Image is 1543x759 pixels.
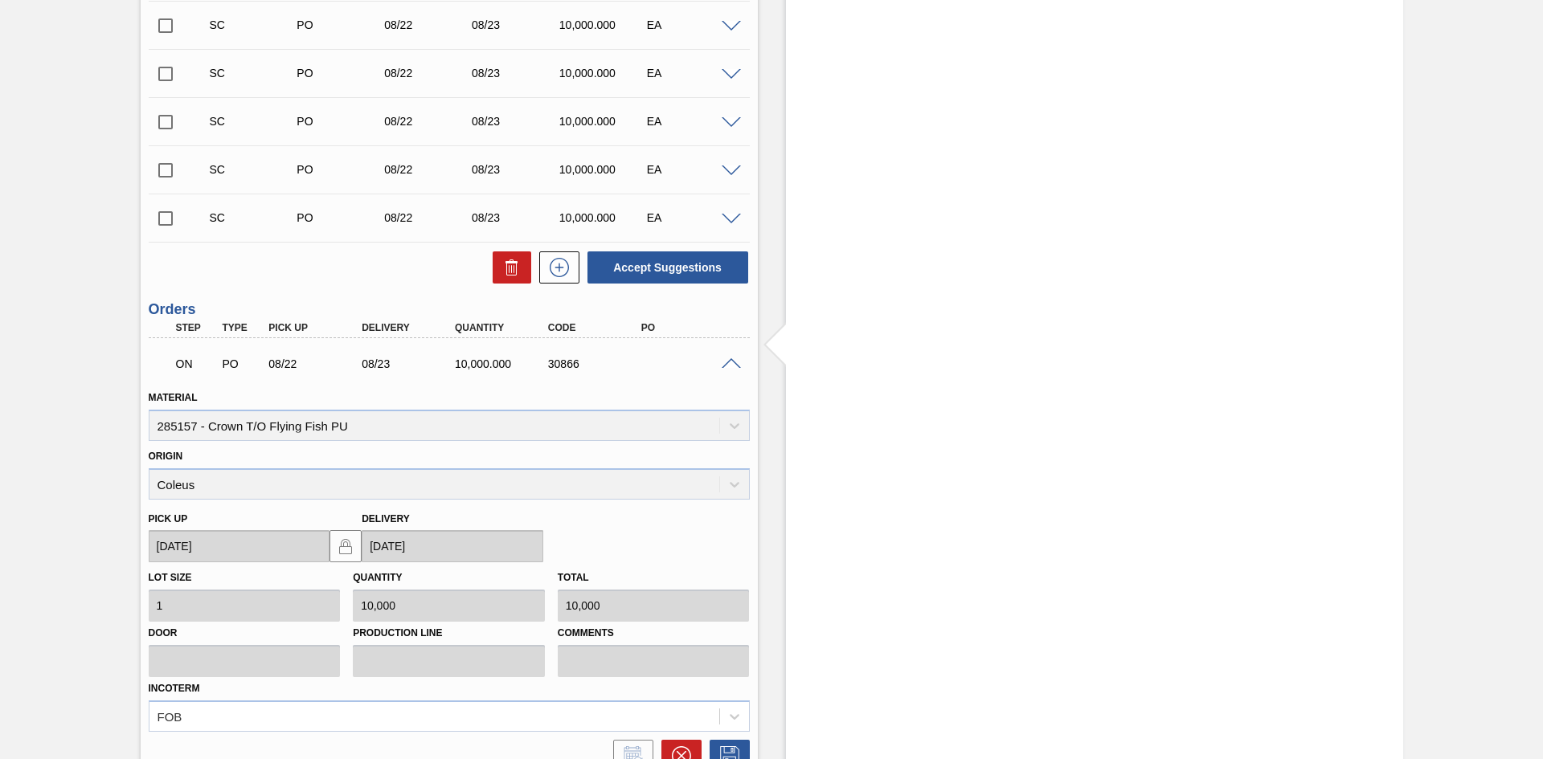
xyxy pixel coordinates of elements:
div: 10,000.000 [555,18,653,31]
div: Purchase order [293,163,390,176]
div: 08/23/2025 [468,67,565,80]
div: FOB [158,709,182,723]
div: Purchase order [293,18,390,31]
label: Production Line [353,622,545,645]
button: Accept Suggestions [587,251,748,284]
div: EA [643,18,740,31]
button: locked [329,530,362,562]
div: Delete Suggestions [485,251,531,284]
div: 08/22/2025 [264,357,369,370]
div: Suggestion Created [206,163,303,176]
div: Type [218,322,266,333]
label: Delivery [362,513,410,524]
div: 08/23/2025 [468,163,565,176]
img: locked [336,537,355,556]
div: EA [643,163,740,176]
div: Purchase order [218,357,266,370]
div: 08/23/2025 [358,357,462,370]
div: PO [637,322,742,333]
div: 08/22/2025 [380,115,477,128]
div: 08/22/2025 [380,18,477,31]
div: 10,000.000 [555,163,653,176]
div: Suggestion Created [206,67,303,80]
div: 08/22/2025 [380,211,477,224]
div: 10,000.000 [451,357,555,370]
div: EA [643,67,740,80]
div: Purchase order [293,211,390,224]
input: mm/dd/yyyy [362,530,543,562]
label: Material [149,392,198,403]
label: Origin [149,451,183,462]
label: Total [558,572,589,583]
div: EA [643,115,740,128]
p: ON [176,357,216,370]
div: 08/23/2025 [468,18,565,31]
label: Pick up [149,513,188,524]
div: 08/23/2025 [468,211,565,224]
label: Incoterm [149,683,200,694]
div: Suggestion Created [206,211,303,224]
div: 30866 [544,357,649,370]
div: Accept Suggestions [579,250,750,285]
div: 08/23/2025 [468,115,565,128]
div: Code [544,322,649,333]
div: 08/22/2025 [380,67,477,80]
div: 10,000.000 [555,115,653,128]
div: Pick up [264,322,369,333]
div: Delivery [358,322,462,333]
div: New suggestion [531,251,579,284]
label: Lot size [149,572,192,583]
h3: Orders [149,301,750,318]
label: Door [149,622,341,645]
label: Comments [558,622,750,645]
div: Suggestion Created [206,115,303,128]
input: mm/dd/yyyy [149,530,330,562]
div: 10,000.000 [555,67,653,80]
div: Negotiating Order [172,346,220,382]
div: Suggestion Created [206,18,303,31]
div: 10,000.000 [555,211,653,224]
label: Quantity [353,572,402,583]
div: Quantity [451,322,555,333]
div: Step [172,322,220,333]
div: 08/22/2025 [380,163,477,176]
div: Purchase order [293,67,390,80]
div: Purchase order [293,115,390,128]
div: EA [643,211,740,224]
